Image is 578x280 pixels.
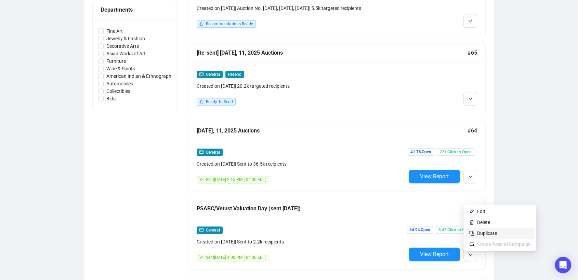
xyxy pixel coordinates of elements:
[104,80,136,87] span: Automobiles
[469,220,474,225] img: svg+xml;base64,PHN2ZyB4bWxucz0iaHR0cDovL3d3dy53My5vcmcvMjAwMC9zdmciIHhtbG5zOnhsaW5rPSJodHRwOi8vd3...
[436,226,474,234] span: 8.4% Click to Open
[199,150,203,154] span: mail
[104,65,138,72] span: Wine & Spirits
[420,173,449,180] span: View Report
[199,22,203,26] span: like
[104,87,133,95] span: Collectibles
[197,160,406,168] div: Created on [DATE] | Sent to 36.5k recipients
[197,126,468,135] div: [DATE], 11, 2025 Auctions
[477,241,531,247] span: Create Resend Campaign
[468,19,472,23] span: down
[199,72,203,76] span: mail
[408,148,434,156] span: 41.7% Open
[206,228,220,233] span: General
[468,97,472,101] span: down
[477,209,485,214] span: Edit
[206,99,233,104] span: Ready To Send
[104,57,129,65] span: Furniture
[206,22,253,26] span: Recommendations Ready
[477,220,490,225] span: Delete
[468,48,477,57] span: #65
[468,204,477,213] span: #63
[469,241,474,247] img: retweet.svg
[468,126,477,135] span: #64
[199,255,203,259] span: send
[468,253,472,257] span: down
[469,209,474,214] img: svg+xml;base64,PHN2ZyB4bWxucz0iaHR0cDovL3d3dy53My5vcmcvMjAwMC9zdmciIHhtbG5zOnhsaW5rPSJodHRwOi8vd3...
[197,4,406,12] div: Created on [DATE] | Auction No. [DATE], [DATE], [DATE] | 5.5k targeted recipients
[197,238,406,246] div: Created on [DATE] | Sent to 2.2k recipients
[409,248,460,261] button: View Report
[409,170,460,183] button: View Report
[197,82,406,90] div: Created on [DATE] | 20.2k targeted recipients
[188,121,486,192] a: [DATE], 11, 2025 Auctions#64mailGeneralCreated on [DATE]| Sent to 36.5k recipientssendSent[DATE] ...
[225,71,244,78] span: Resend
[468,175,472,179] span: down
[104,72,178,80] span: American Indian & Ethnographic
[199,99,203,103] span: like
[197,204,468,213] div: PSABC/Vetust Valuation Day (sent [DATE])
[104,50,148,57] span: Asian Works of Art
[437,148,474,156] span: 22% Click to Open
[197,48,468,57] div: [Re-sent] [DATE], 11, 2025 Auctions
[407,226,433,234] span: 54.9% Open
[199,177,203,181] span: send
[206,150,220,155] span: General
[199,228,203,232] span: mail
[555,257,571,273] div: Open Intercom Messenger
[104,42,142,50] span: Decorative Arts
[104,35,148,42] span: Jewelry & Fashion
[101,5,169,14] div: Departments
[206,177,266,182] span: Sent [DATE] 2:15 PM (-04:00 EDT)
[206,72,220,77] span: General
[188,43,486,114] a: [Re-sent] [DATE], 11, 2025 Auctions#65mailGeneralResendCreated on [DATE]| 20.2k targeted recipien...
[477,230,497,236] span: Duplicate
[188,199,486,270] a: PSABC/Vetust Valuation Day (sent [DATE])#63mailGeneralCreated on [DATE]| Sent to 2.2k recipientss...
[469,230,474,236] img: svg+xml;base64,PHN2ZyB4bWxucz0iaHR0cDovL3d3dy53My5vcmcvMjAwMC9zdmciIHdpZHRoPSIyNCIgaGVpZ2h0PSIyNC...
[104,27,126,35] span: Fine Art
[206,255,266,260] span: Sent [DATE] 4:00 PM (-04:00 EDT)
[420,251,449,257] span: View Report
[104,95,118,102] span: Bids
